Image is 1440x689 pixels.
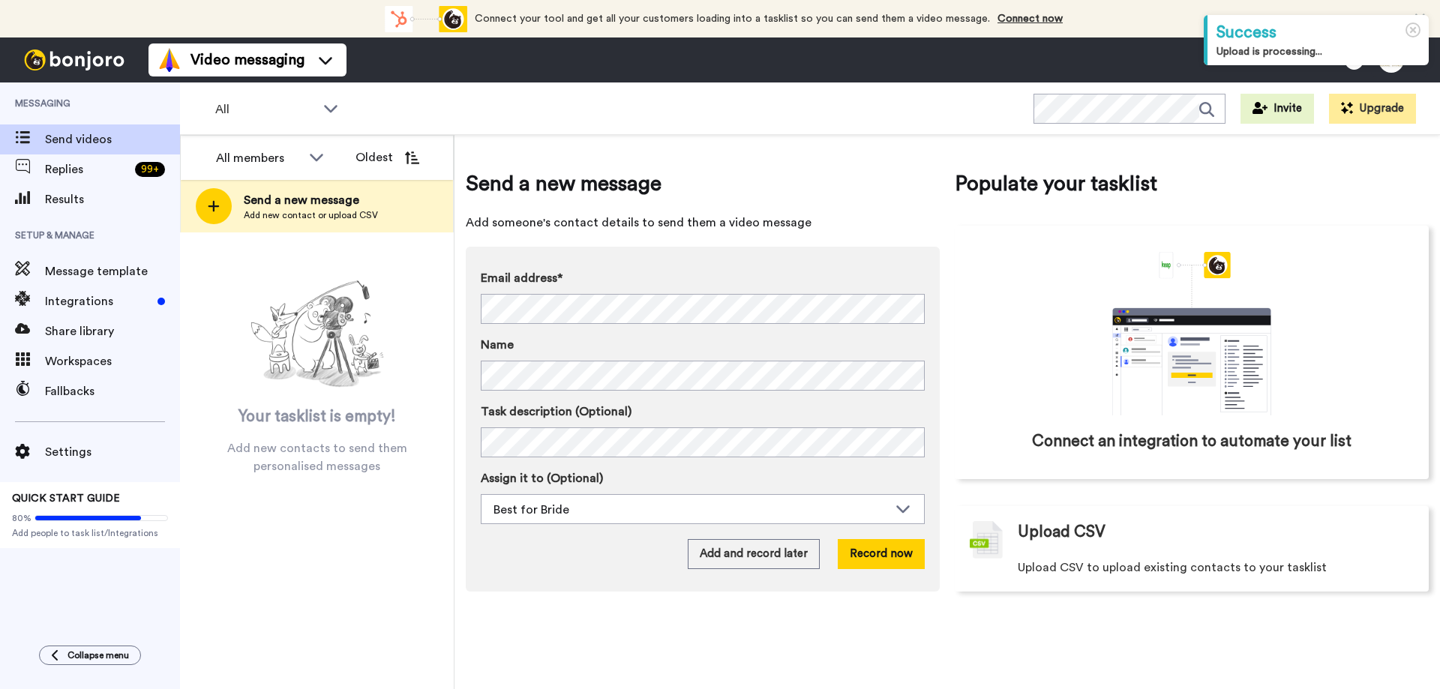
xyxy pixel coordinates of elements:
[1216,21,1420,44] div: Success
[688,539,820,569] button: Add and record later
[244,191,378,209] span: Send a new message
[1240,94,1314,124] button: Invite
[970,521,1003,559] img: csv-grey.png
[955,169,1429,199] span: Populate your tasklist
[45,322,180,340] span: Share library
[997,13,1063,24] a: Connect now
[18,49,130,70] img: bj-logo-header-white.svg
[475,13,990,24] span: Connect your tool and get all your customers loading into a tasklist so you can send them a video...
[45,382,180,400] span: Fallbacks
[1018,521,1105,544] span: Upload CSV
[1032,430,1351,453] span: Connect an integration to automate your list
[1216,44,1420,59] div: Upload is processing...
[1329,94,1416,124] button: Upgrade
[135,162,165,177] div: 99 +
[157,48,181,72] img: vm-color.svg
[481,469,925,487] label: Assign it to (Optional)
[12,527,168,539] span: Add people to task list/Integrations
[1079,252,1304,415] div: animation
[215,100,316,118] span: All
[39,646,141,665] button: Collapse menu
[493,501,888,519] div: Best for Bride
[244,209,378,221] span: Add new contact or upload CSV
[45,160,129,178] span: Replies
[45,292,151,310] span: Integrations
[216,149,301,167] div: All members
[385,6,467,32] div: animation
[481,403,925,421] label: Task description (Optional)
[45,443,180,461] span: Settings
[481,336,514,354] span: Name
[12,512,31,524] span: 80%
[67,649,129,661] span: Collapse menu
[45,352,180,370] span: Workspaces
[1018,559,1327,577] span: Upload CSV to upload existing contacts to your tasklist
[466,169,940,199] span: Send a new message
[481,269,925,287] label: Email address*
[45,190,180,208] span: Results
[344,142,430,172] button: Oldest
[45,262,180,280] span: Message template
[238,406,396,428] span: Your tasklist is empty!
[466,214,940,232] span: Add someone's contact details to send them a video message
[202,439,431,475] span: Add new contacts to send them personalised messages
[838,539,925,569] button: Record now
[12,493,120,504] span: QUICK START GUIDE
[45,130,180,148] span: Send videos
[242,274,392,394] img: ready-set-action.png
[190,49,304,70] span: Video messaging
